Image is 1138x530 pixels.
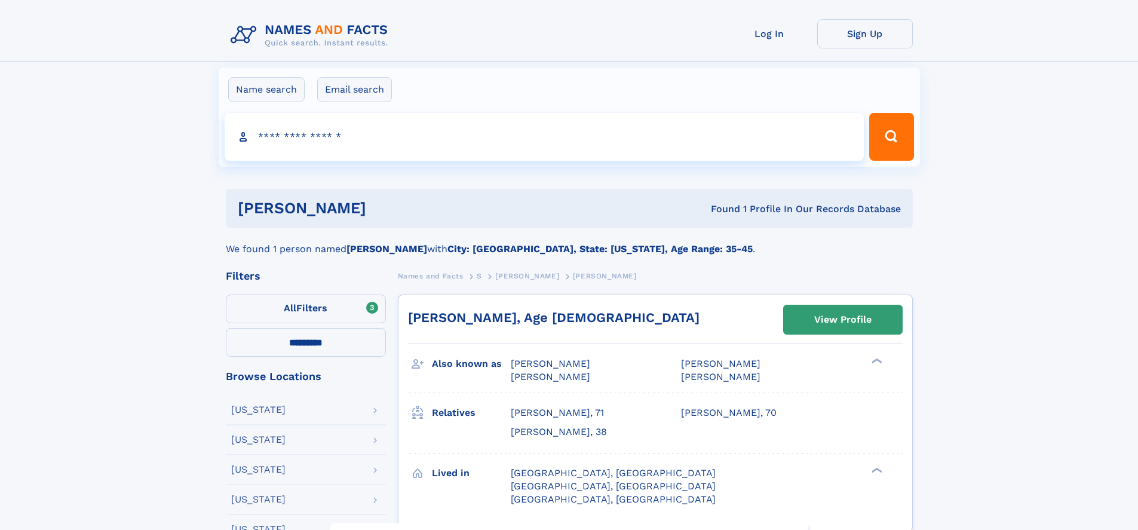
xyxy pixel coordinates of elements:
span: [PERSON_NAME] [495,272,559,280]
a: [PERSON_NAME], 38 [511,425,607,439]
div: Found 1 Profile In Our Records Database [538,203,901,216]
div: View Profile [814,306,872,333]
span: [PERSON_NAME] [511,371,590,382]
label: Filters [226,295,386,323]
div: Browse Locations [226,371,386,382]
b: [PERSON_NAME] [346,243,427,255]
a: Names and Facts [398,268,464,283]
span: [GEOGRAPHIC_DATA], [GEOGRAPHIC_DATA] [511,494,716,505]
a: [PERSON_NAME], Age [DEMOGRAPHIC_DATA] [408,310,700,325]
button: Search Button [869,113,913,161]
span: [PERSON_NAME] [681,371,760,382]
span: [PERSON_NAME] [573,272,637,280]
span: [GEOGRAPHIC_DATA], [GEOGRAPHIC_DATA] [511,467,716,479]
label: Email search [317,77,392,102]
span: [GEOGRAPHIC_DATA], [GEOGRAPHIC_DATA] [511,480,716,492]
span: All [284,302,296,314]
div: ❯ [869,466,883,474]
h3: Also known as [432,354,511,374]
h3: Relatives [432,403,511,423]
div: We found 1 person named with . [226,228,913,256]
a: Log In [722,19,817,48]
a: [PERSON_NAME], 71 [511,406,604,419]
h3: Lived in [432,463,511,483]
h1: [PERSON_NAME] [238,201,539,216]
div: [US_STATE] [231,465,286,474]
a: View Profile [784,305,902,334]
div: [US_STATE] [231,495,286,504]
span: [PERSON_NAME] [681,358,760,369]
a: [PERSON_NAME] [495,268,559,283]
a: Sign Up [817,19,913,48]
span: S [477,272,482,280]
a: [PERSON_NAME], 70 [681,406,777,419]
input: search input [225,113,864,161]
a: S [477,268,482,283]
b: City: [GEOGRAPHIC_DATA], State: [US_STATE], Age Range: 35-45 [447,243,753,255]
div: ❯ [869,357,883,365]
div: [US_STATE] [231,435,286,445]
div: Filters [226,271,386,281]
img: Logo Names and Facts [226,19,398,51]
span: [PERSON_NAME] [511,358,590,369]
label: Name search [228,77,305,102]
div: [US_STATE] [231,405,286,415]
